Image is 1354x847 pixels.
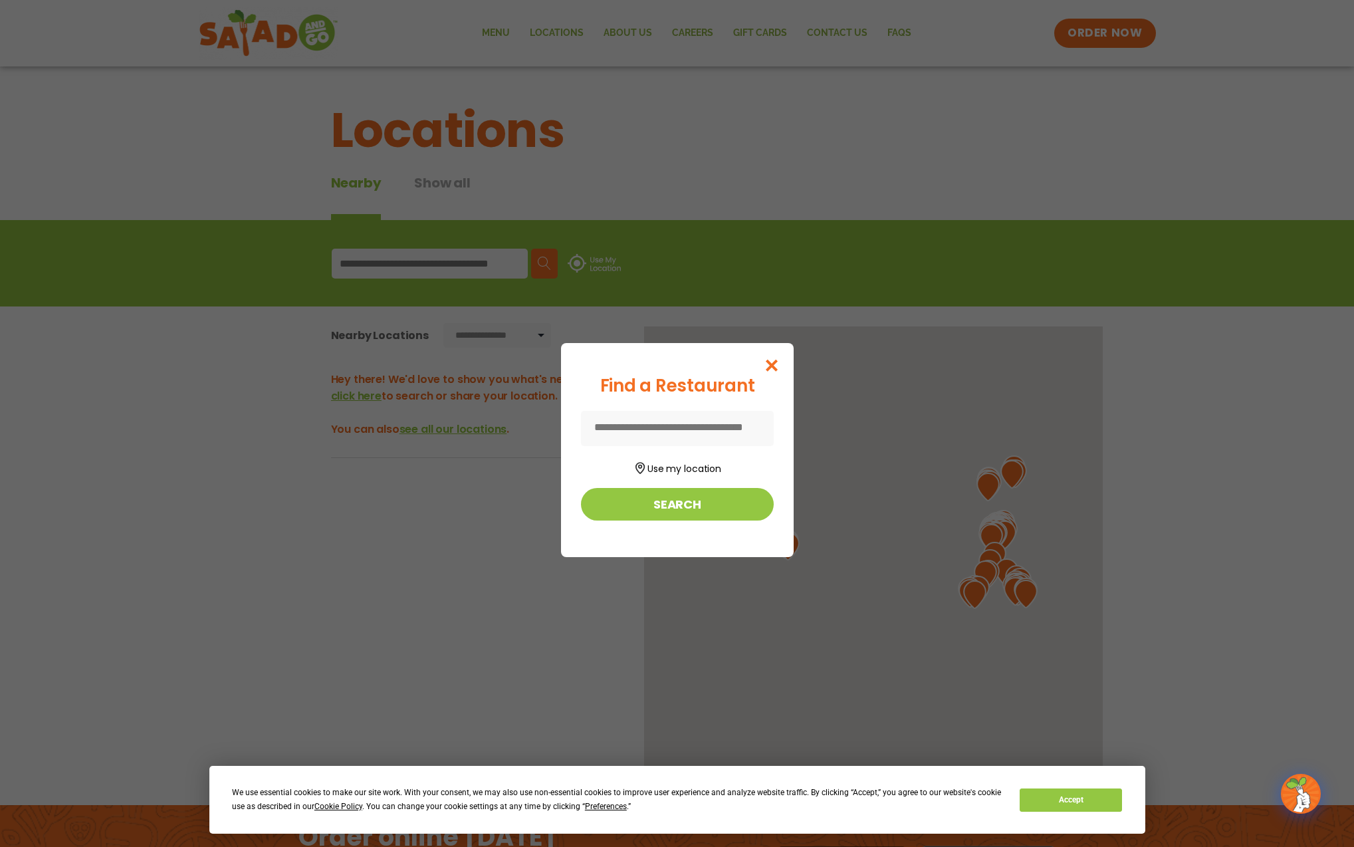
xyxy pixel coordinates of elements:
button: Search [581,488,774,521]
div: Find a Restaurant [581,373,774,399]
span: Cookie Policy [314,802,362,811]
span: Preferences [585,802,627,811]
img: wpChatIcon [1282,775,1319,812]
button: Use my location [581,458,774,476]
button: Accept [1020,788,1122,812]
div: We use essential cookies to make our site work. With your consent, we may also use non-essential ... [232,786,1004,814]
div: Cookie Consent Prompt [209,766,1145,834]
button: Close modal [750,343,793,388]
